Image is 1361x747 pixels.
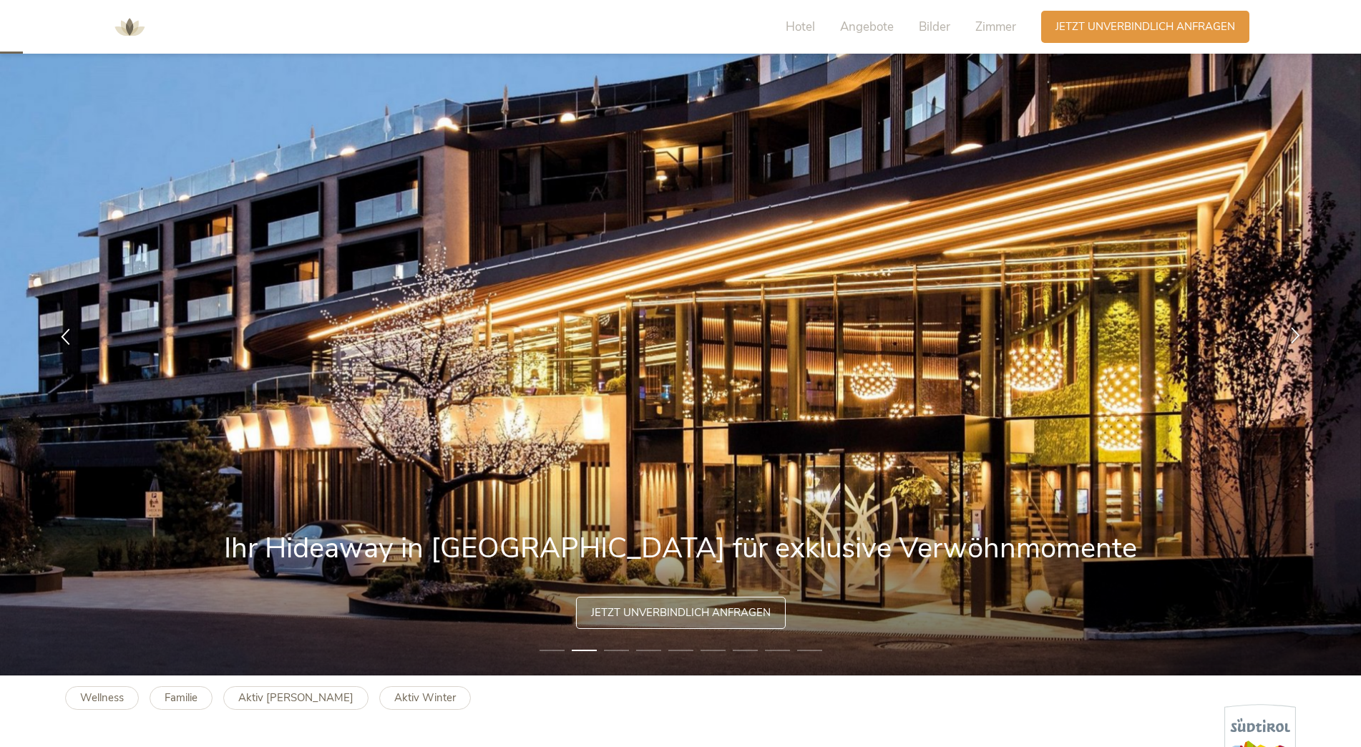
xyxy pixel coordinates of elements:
[591,605,771,620] span: Jetzt unverbindlich anfragen
[223,686,369,710] a: Aktiv [PERSON_NAME]
[975,19,1016,35] span: Zimmer
[108,21,151,31] a: AMONTI & LUNARIS Wellnessresort
[108,6,151,49] img: AMONTI & LUNARIS Wellnessresort
[379,686,471,710] a: Aktiv Winter
[80,690,124,705] b: Wellness
[165,690,197,705] b: Familie
[919,19,950,35] span: Bilder
[150,686,213,710] a: Familie
[786,19,815,35] span: Hotel
[65,686,139,710] a: Wellness
[238,690,353,705] b: Aktiv [PERSON_NAME]
[1055,19,1235,34] span: Jetzt unverbindlich anfragen
[840,19,894,35] span: Angebote
[394,690,456,705] b: Aktiv Winter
